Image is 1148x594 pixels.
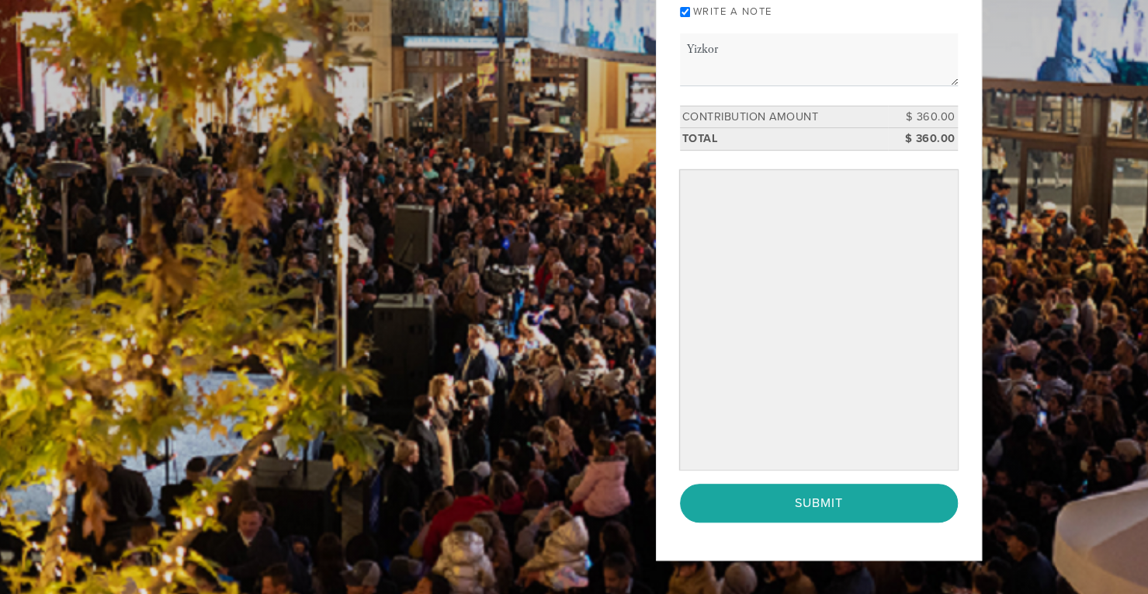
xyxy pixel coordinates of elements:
[693,5,772,18] label: Write a note
[683,173,955,467] iframe: Secure payment input frame
[680,106,888,128] td: Contribution Amount
[888,106,958,128] td: $ 360.00
[680,484,958,523] input: Submit
[888,128,958,151] td: $ 360.00
[680,128,888,151] td: Total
